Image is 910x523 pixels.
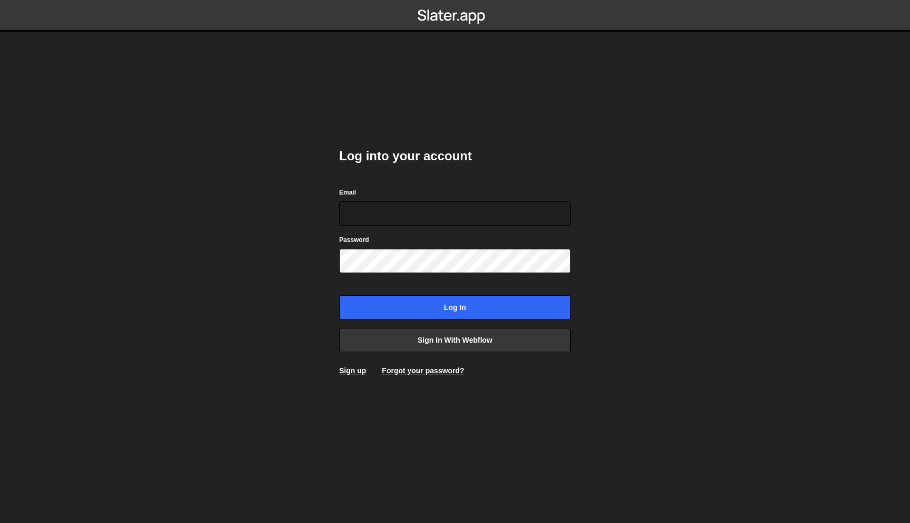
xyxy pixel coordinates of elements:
[339,295,571,319] input: Log in
[339,187,356,198] label: Email
[339,148,571,164] h2: Log into your account
[382,366,464,375] a: Forgot your password?
[339,235,369,245] label: Password
[339,366,366,375] a: Sign up
[339,328,571,352] a: Sign in with Webflow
